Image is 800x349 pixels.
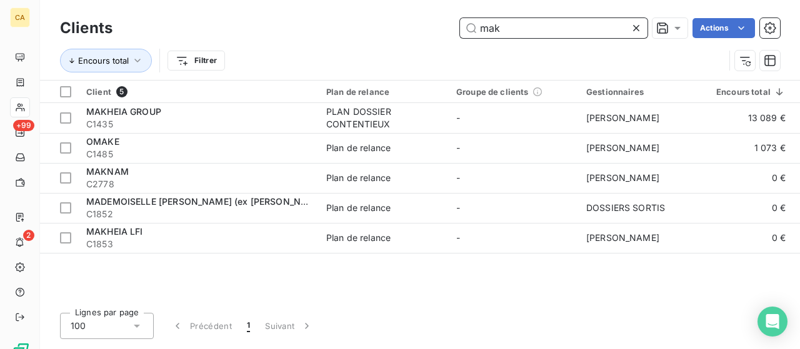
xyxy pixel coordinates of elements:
[86,148,311,160] span: C1485
[247,320,250,332] span: 1
[13,120,34,131] span: +99
[164,313,239,339] button: Précédent
[78,56,129,66] span: Encours total
[456,232,460,243] span: -
[86,166,129,177] span: MAKNAM
[326,172,391,184] div: Plan de relance
[326,87,441,97] div: Plan de relance
[709,163,793,193] td: 0 €
[116,86,127,97] span: 5
[86,118,311,130] span: C1435
[86,178,311,190] span: C2778
[86,196,327,207] span: MADEMOISELLE [PERSON_NAME] (ex [PERSON_NAME])
[586,202,665,213] span: DOSSIERS SORTIS
[326,202,391,214] div: Plan de relance
[86,238,311,250] span: C1853
[23,230,34,241] span: 2
[586,232,659,243] span: [PERSON_NAME]
[326,142,391,154] div: Plan de relance
[60,49,152,72] button: Encours total
[456,112,460,123] span: -
[10,7,30,27] div: CA
[456,87,529,97] span: Groupe de clients
[86,208,311,220] span: C1852
[586,142,659,153] span: [PERSON_NAME]
[86,226,143,237] span: MAKHEIA LFI
[60,17,112,39] h3: Clients
[326,232,391,244] div: Plan de relance
[239,313,257,339] button: 1
[460,18,647,38] input: Rechercher
[326,106,441,130] div: PLAN DOSSIER CONTENTIEUX
[716,87,786,97] div: Encours total
[709,133,793,163] td: 1 073 €
[586,172,659,183] span: [PERSON_NAME]
[709,193,793,223] td: 0 €
[167,51,225,71] button: Filtrer
[456,202,460,213] span: -
[86,136,119,147] span: OMAKE
[709,223,793,253] td: 0 €
[456,142,460,153] span: -
[692,18,755,38] button: Actions
[757,307,787,337] div: Open Intercom Messenger
[257,313,321,339] button: Suivant
[71,320,86,332] span: 100
[586,112,659,123] span: [PERSON_NAME]
[709,103,793,133] td: 13 089 €
[586,87,701,97] div: Gestionnaires
[86,106,161,117] span: MAKHEIA GROUP
[456,172,460,183] span: -
[86,87,111,97] span: Client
